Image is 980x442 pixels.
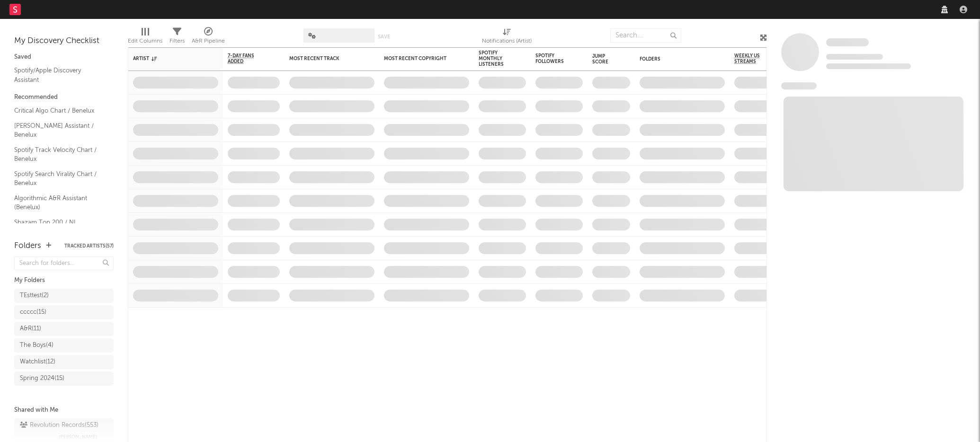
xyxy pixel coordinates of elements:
[20,356,55,368] div: Watchlist ( 12 )
[610,28,681,43] input: Search...
[169,35,185,47] div: Filters
[14,240,41,252] div: Folders
[14,193,104,212] a: Algorithmic A&R Assistant (Benelux)
[14,52,114,63] div: Saved
[14,169,104,188] a: Spotify Search Virality Chart / Benelux
[192,35,225,47] div: A&R Pipeline
[14,65,104,85] a: Spotify/Apple Discovery Assistant
[192,24,225,51] div: A&R Pipeline
[20,340,53,351] div: The Boys ( 4 )
[826,38,869,47] a: Some Artist
[640,56,711,62] div: Folders
[826,63,911,69] span: 0 fans last week
[289,56,360,62] div: Most Recent Track
[14,145,104,164] a: Spotify Track Velocity Chart / Benelux
[228,53,266,64] span: 7-Day Fans Added
[592,53,616,65] div: Jump Score
[128,24,162,51] div: Edit Columns
[14,355,114,369] a: Watchlist(12)
[482,24,532,51] div: Notifications (Artist)
[64,244,114,248] button: Tracked Artists(57)
[14,322,114,336] a: A&R(11)
[14,405,114,416] div: Shared with Me
[20,323,41,335] div: A&R ( 11 )
[482,35,532,47] div: Notifications (Artist)
[14,217,104,228] a: Shazam Top 200 / NL
[826,54,883,60] span: Tracking Since: [DATE]
[20,290,49,301] div: TEsttest ( 2 )
[169,24,185,51] div: Filters
[14,92,114,103] div: Recommended
[14,35,114,47] div: My Discovery Checklist
[14,289,114,303] a: TEsttest(2)
[14,371,114,386] a: Spring 2024(15)
[14,121,104,140] a: [PERSON_NAME] Assistant / Benelux
[133,56,204,62] div: Artist
[14,305,114,319] a: ccccc(15)
[14,256,114,270] input: Search for folders...
[781,82,817,89] span: News Feed
[378,34,390,39] button: Save
[535,53,569,64] div: Spotify Followers
[128,35,162,47] div: Edit Columns
[20,373,64,384] div: Spring 2024 ( 15 )
[14,275,114,286] div: My Folders
[734,53,767,64] span: Weekly US Streams
[384,56,455,62] div: Most Recent Copyright
[479,50,512,67] div: Spotify Monthly Listeners
[826,38,869,46] span: Some Artist
[14,338,114,353] a: The Boys(4)
[20,420,98,431] div: Revolution Records ( 553 )
[20,307,46,318] div: ccccc ( 15 )
[14,106,104,116] a: Critical Algo Chart / Benelux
